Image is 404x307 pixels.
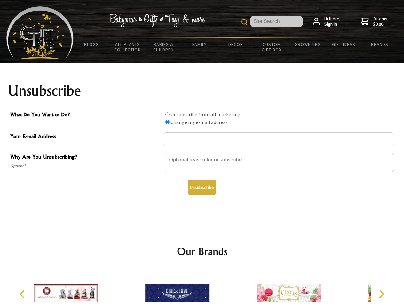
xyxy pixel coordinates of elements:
span: Why Are You Unsubscribing? [10,153,161,162]
strong: Sign in [324,21,341,27]
a: Family [182,38,218,51]
a: Gift Ideas [326,38,362,51]
h2: Our Brands [13,244,392,259]
h1: Unsubscribe [8,83,397,98]
span: What Do You Want to Do? [10,111,161,120]
a: Hi there,Sign in [313,16,341,27]
input: What Do You Want to Do? [165,120,170,124]
input: Site Search [250,16,303,27]
button: Previous [16,287,30,301]
label: Unsubscribe from all marketing [170,111,241,118]
span: Optional [10,162,161,170]
span: Hi there, [324,16,341,27]
a: Babies & Children [146,38,182,56]
button: Next [374,287,388,301]
button: Unsubscribe [188,180,216,195]
input: Your E-mail Address [164,132,394,146]
label: Change my e-mail address [170,119,228,125]
textarea: Why Are You Unsubscribing? [164,153,394,172]
a: BLOGS [74,38,110,51]
a: Decor [218,38,254,51]
img: Babyware - Gifts - Toys and more... [6,6,74,59]
input: What Do You Want to Do? [165,112,170,116]
a: All Plants Collection [110,38,146,56]
img: product search [241,19,248,25]
a: Brands [362,38,398,51]
a: 0 items$0.00 [361,16,387,27]
a: Grown Ups [289,38,326,51]
span: Your E-mail Address [10,132,161,142]
strong: $0.00 [373,21,387,27]
img: Babywear - Gifts - Toys & more [109,14,205,27]
span: 0 items [373,16,387,27]
a: Custom Gift Box [254,38,290,56]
